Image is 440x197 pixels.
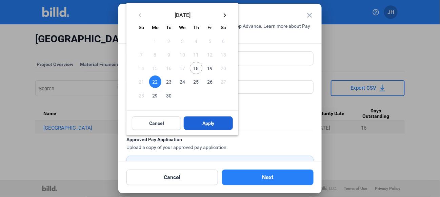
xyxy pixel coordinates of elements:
[217,61,230,75] button: September 20, 2025
[147,12,218,17] span: [DATE]
[221,25,226,30] span: Sa
[189,61,203,75] button: September 18, 2025
[176,48,189,61] button: September 10, 2025
[162,89,176,102] button: September 30, 2025
[149,35,161,47] span: 1
[190,62,202,74] span: 18
[132,116,181,130] button: Cancel
[217,75,229,88] span: 27
[204,35,216,47] span: 5
[149,120,164,127] span: Cancel
[136,11,144,19] mat-icon: keyboard_arrow_left
[135,48,148,61] button: September 7, 2025
[190,48,202,61] span: 11
[162,61,176,75] button: September 16, 2025
[163,89,175,102] span: 30
[190,75,202,88] span: 25
[152,25,159,30] span: Mo
[176,75,189,88] button: September 24, 2025
[221,11,229,19] mat-icon: keyboard_arrow_right
[149,89,161,102] span: 29
[184,116,233,130] button: Apply
[190,35,202,47] span: 4
[202,120,215,127] span: Apply
[135,62,147,74] span: 14
[162,34,176,47] button: September 2, 2025
[176,61,189,75] button: September 17, 2025
[176,35,188,47] span: 3
[135,89,147,102] span: 28
[135,75,147,88] span: 21
[179,25,186,30] span: We
[162,75,176,88] button: September 23, 2025
[139,25,144,30] span: Su
[217,75,230,88] button: September 27, 2025
[166,25,172,30] span: Tu
[149,48,161,61] span: 8
[163,35,175,47] span: 2
[189,48,203,61] button: September 11, 2025
[203,34,217,47] button: September 5, 2025
[207,25,212,30] span: Fr
[189,34,203,47] button: September 4, 2025
[176,48,188,61] span: 10
[163,48,175,61] span: 9
[149,75,161,88] span: 22
[135,75,148,88] button: September 21, 2025
[148,89,162,102] button: September 29, 2025
[217,48,230,61] button: September 13, 2025
[148,61,162,75] button: September 15, 2025
[135,61,148,75] button: September 14, 2025
[217,48,229,61] span: 13
[204,62,216,74] span: 19
[203,48,217,61] button: September 12, 2025
[176,75,188,88] span: 24
[163,62,175,74] span: 16
[204,75,216,88] span: 26
[148,48,162,61] button: September 8, 2025
[148,34,162,47] button: September 1, 2025
[176,34,189,47] button: September 3, 2025
[149,62,161,74] span: 15
[135,48,147,61] span: 7
[217,62,229,74] span: 20
[135,89,148,102] button: September 28, 2025
[163,75,175,88] span: 23
[203,61,217,75] button: September 19, 2025
[217,34,230,47] button: September 6, 2025
[217,35,229,47] span: 6
[189,75,203,88] button: September 25, 2025
[148,75,162,88] button: September 22, 2025
[193,25,199,30] span: Th
[204,48,216,61] span: 12
[176,62,188,74] span: 17
[162,48,176,61] button: September 9, 2025
[203,75,217,88] button: September 26, 2025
